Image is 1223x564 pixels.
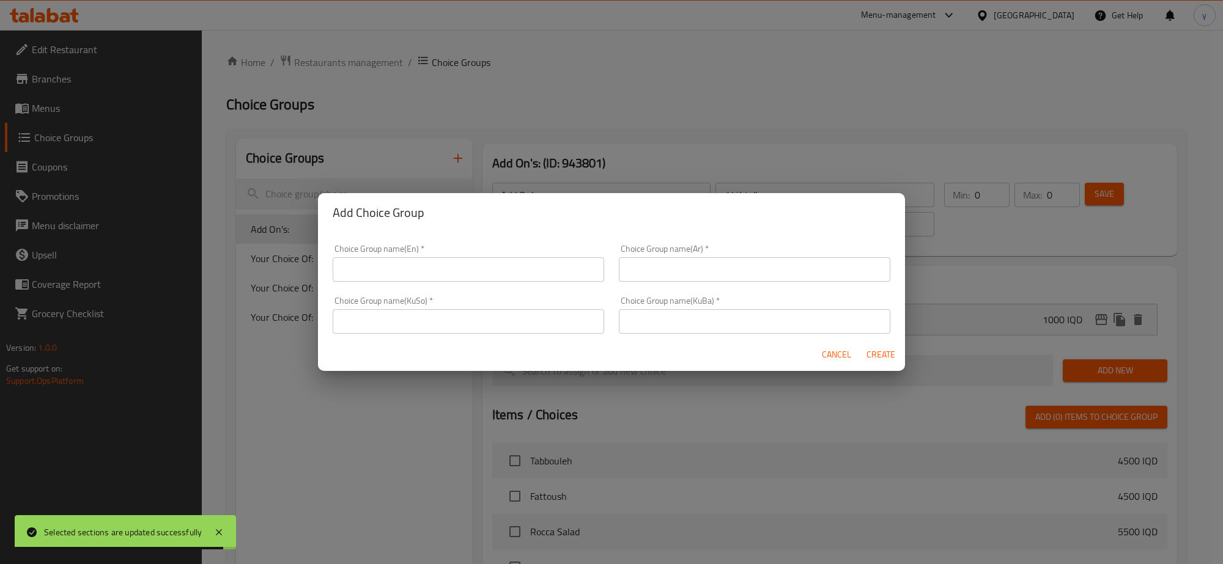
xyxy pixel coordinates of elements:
[817,343,856,366] button: Cancel
[861,343,900,366] button: Create
[619,309,890,334] input: Please enter Choice Group name(KuBa)
[44,526,202,539] div: Selected sections are updated successfully
[333,309,604,334] input: Please enter Choice Group name(KuSo)
[866,347,895,362] span: Create
[333,257,604,282] input: Please enter Choice Group name(en)
[619,257,890,282] input: Please enter Choice Group name(ar)
[822,347,851,362] span: Cancel
[333,203,890,222] h2: Add Choice Group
